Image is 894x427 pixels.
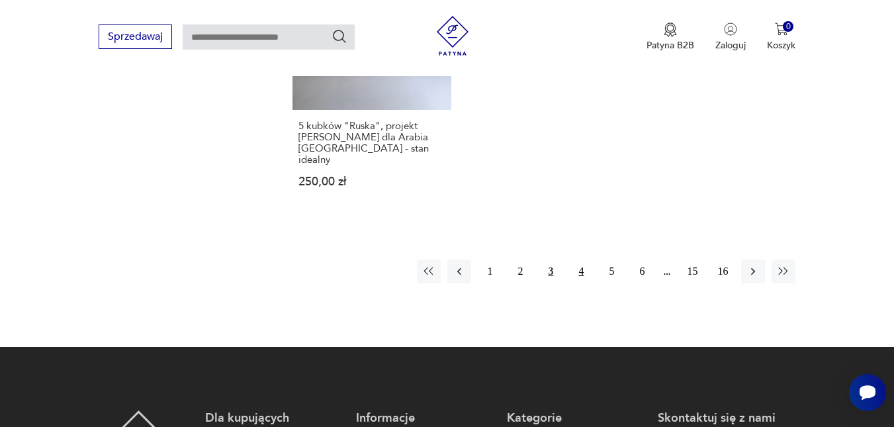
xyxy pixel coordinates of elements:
[569,260,593,283] button: 4
[715,39,746,52] p: Zaloguj
[600,260,623,283] button: 5
[775,23,788,36] img: Ikona koszyka
[332,28,347,44] button: Szukaj
[478,260,502,283] button: 1
[508,260,532,283] button: 2
[783,21,794,32] div: 0
[298,120,445,166] h3: 5 kubków "Ruska", projekt [PERSON_NAME] dla Arabia [GEOGRAPHIC_DATA] - stan idealny
[433,16,472,56] img: Patyna - sklep z meblami i dekoracjami vintage
[205,410,343,426] p: Dla kupujących
[539,260,562,283] button: 3
[298,176,445,187] p: 250,00 zł
[724,23,737,36] img: Ikonka użytkownika
[647,23,694,52] a: Ikona medaluPatyna B2B
[711,260,735,283] button: 16
[630,260,654,283] button: 6
[664,23,677,37] img: Ikona medalu
[507,410,645,426] p: Kategorie
[647,23,694,52] button: Patyna B2B
[849,374,886,411] iframe: Smartsupp widget button
[99,24,172,49] button: Sprzedawaj
[356,410,494,426] p: Informacje
[715,23,746,52] button: Zaloguj
[658,410,795,426] p: Skontaktuj się z nami
[680,260,704,283] button: 15
[767,23,795,52] button: 0Koszyk
[767,39,795,52] p: Koszyk
[647,39,694,52] p: Patyna B2B
[99,33,172,42] a: Sprzedawaj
